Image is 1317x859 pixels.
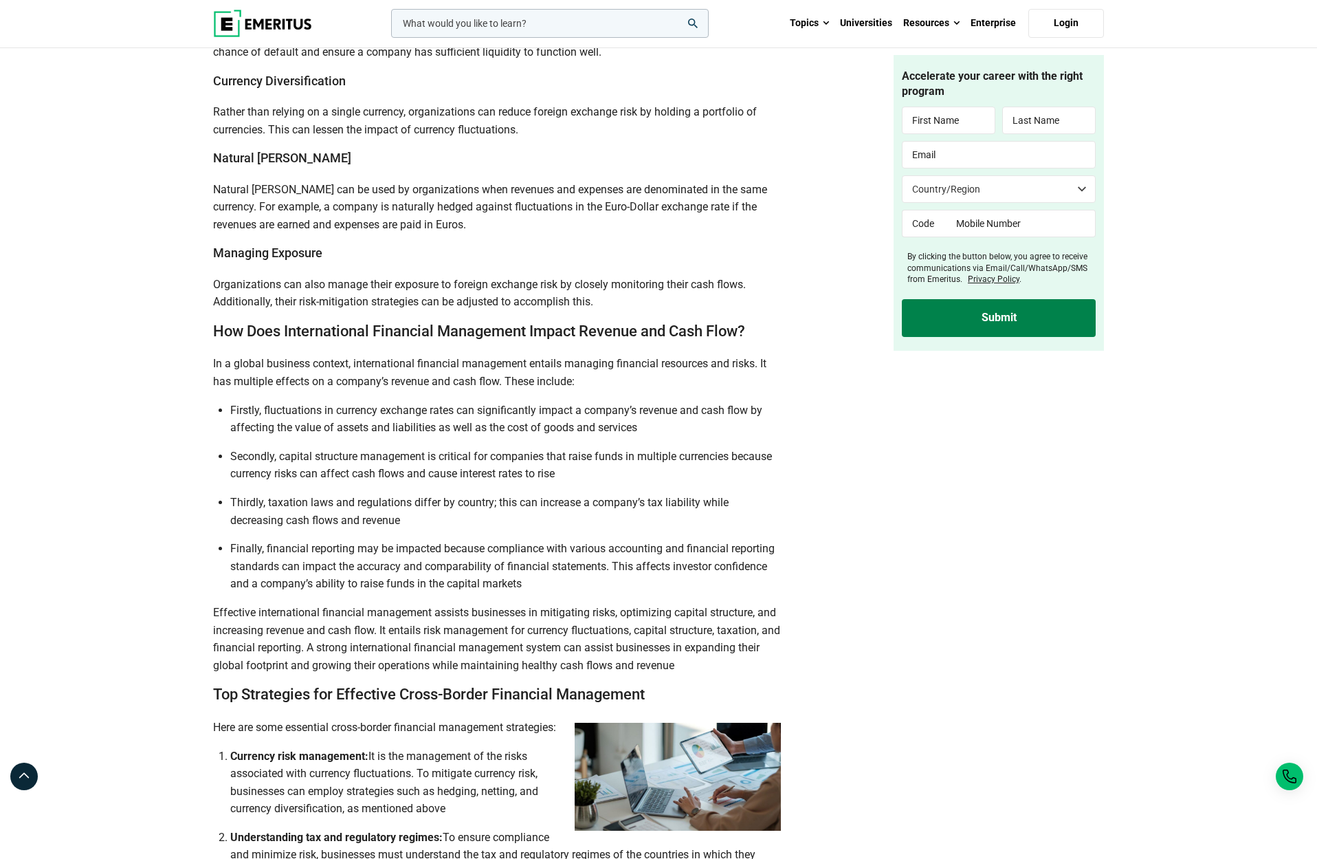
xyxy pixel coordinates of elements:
[907,251,1096,285] label: By clicking the button below, you agree to receive communications via Email/Call/WhatsApp/SMS fro...
[230,542,775,590] span: Finally, financial reporting may be impacted because compliance with various accounting and finan...
[230,496,729,527] span: Thirdly, taxation laws and regulations differ by country; this can increase a company’s tax liabi...
[213,685,781,705] h2: Top Strategies for Effective Cross-Border Financial Management
[902,69,1096,100] h4: Accelerate your career with the right program
[391,9,709,38] input: woocommerce-product-search-field-0
[213,149,781,166] h3: Natural [PERSON_NAME]
[902,299,1096,336] input: Submit
[213,105,757,136] span: Rather than relying on a single currency, organizations can reduce foreign exchange risk by holdi...
[1028,9,1104,38] a: Login
[902,175,1096,203] select: Country
[213,244,781,261] h3: Managing Exposure
[213,357,766,388] span: In a global business context, international financial management entails managing financial resou...
[902,141,1096,168] input: Email
[230,404,762,435] span: Firstly, fluctuations in currency exchange rates can significantly impact a company’s revenue and...
[575,723,781,831] img: international financial management
[230,450,772,481] span: Secondly, capital structure management is critical for companies that raise funds in multiple cur...
[213,278,746,309] span: Organizations can also manage their exposure to foreign exchange risk by closely monitoring their...
[213,606,780,672] span: Effective international financial management assists businesses in mitigating risks, optimizing c...
[213,322,781,342] h2: How Does International Financial Management Impact Revenue and Cash Flow?
[902,107,995,134] input: First Name
[902,210,947,237] input: Code
[968,274,1019,284] a: Privacy Policy
[1002,107,1096,134] input: Last Name
[213,72,781,89] h3: Currency Diversification
[230,750,368,763] b: Currency risk management:
[230,750,538,816] span: It is the management of the risks associated with currency fluctuations. To mitigate currency ris...
[947,210,1096,237] input: Mobile Number
[230,831,443,844] b: Understanding tax and regulatory regimes:
[213,721,556,734] span: Here are some essential cross-border financial management strategies:
[213,183,767,231] span: Natural [PERSON_NAME] can be used by organizations when revenues and expenses are denominated in ...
